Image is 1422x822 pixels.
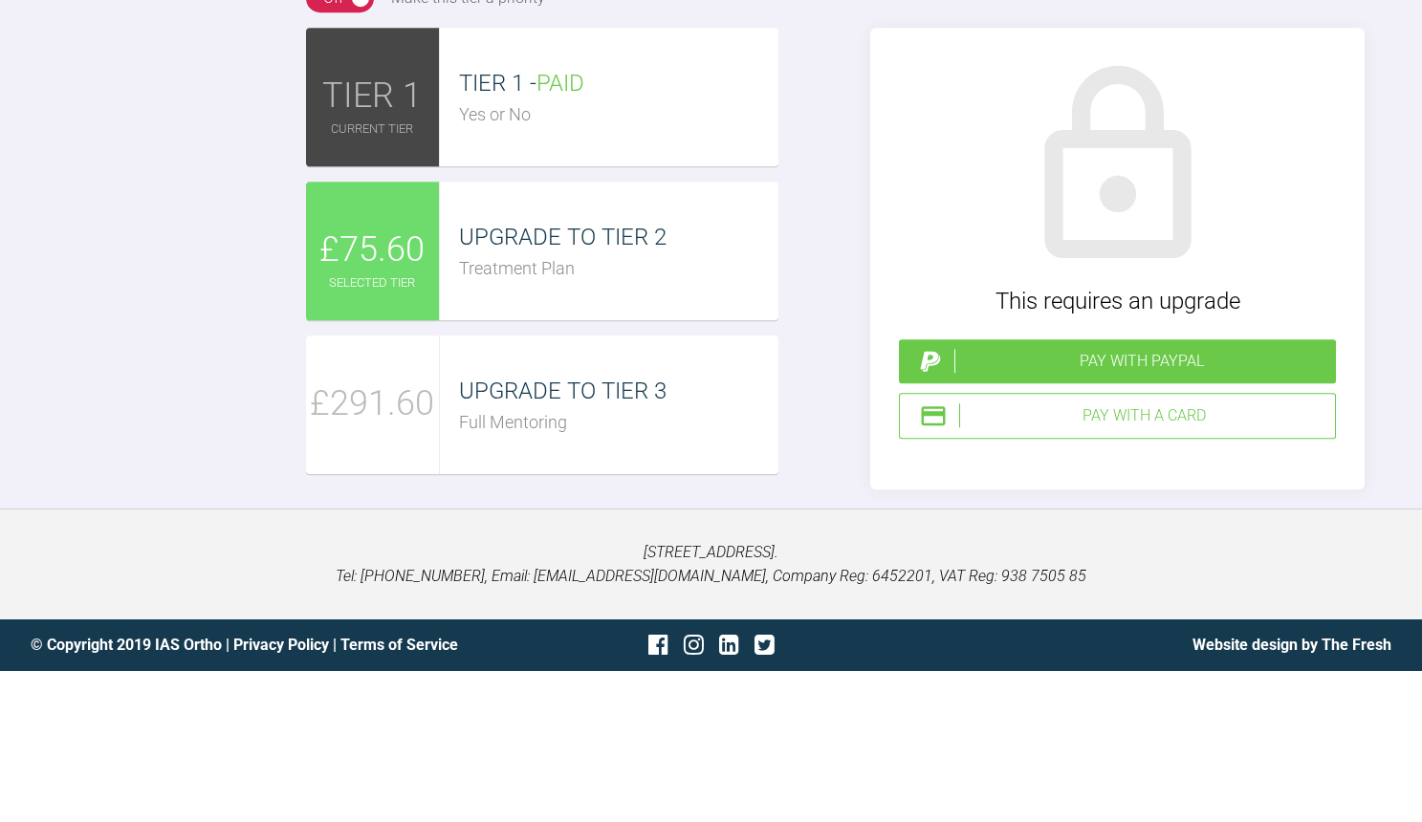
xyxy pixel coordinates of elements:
p: [STREET_ADDRESS]. Tel: [PHONE_NUMBER], Email: [EMAIL_ADDRESS][DOMAIN_NAME], Company Reg: 6452201,... [31,540,1391,589]
span: £75.60 [319,223,425,278]
img: paypal.a7a4ce45.svg [916,347,945,376]
span: UPGRADE TO TIER 2 [459,224,667,250]
span: TIER 1 - [459,70,584,97]
div: Pay with PayPal [954,349,1328,374]
img: lock.6dc949b6.svg [1008,56,1228,276]
div: Yes or No [459,101,778,129]
div: © Copyright 2019 IAS Ortho | | [31,633,484,658]
a: Website design by The Fresh [1192,636,1391,654]
div: Full Mentoring [459,409,778,437]
img: stripeIcon.ae7d7783.svg [919,401,948,430]
a: Privacy Policy [233,636,329,654]
div: This requires an upgrade [899,283,1336,319]
div: Treatment Plan [459,255,778,283]
span: TIER 1 [322,69,422,124]
span: UPGRADE TO TIER 3 [459,378,667,404]
span: £291.60 [310,377,434,432]
a: Terms of Service [340,636,458,654]
span: PAID [536,70,584,97]
div: Pay with a Card [959,403,1327,428]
